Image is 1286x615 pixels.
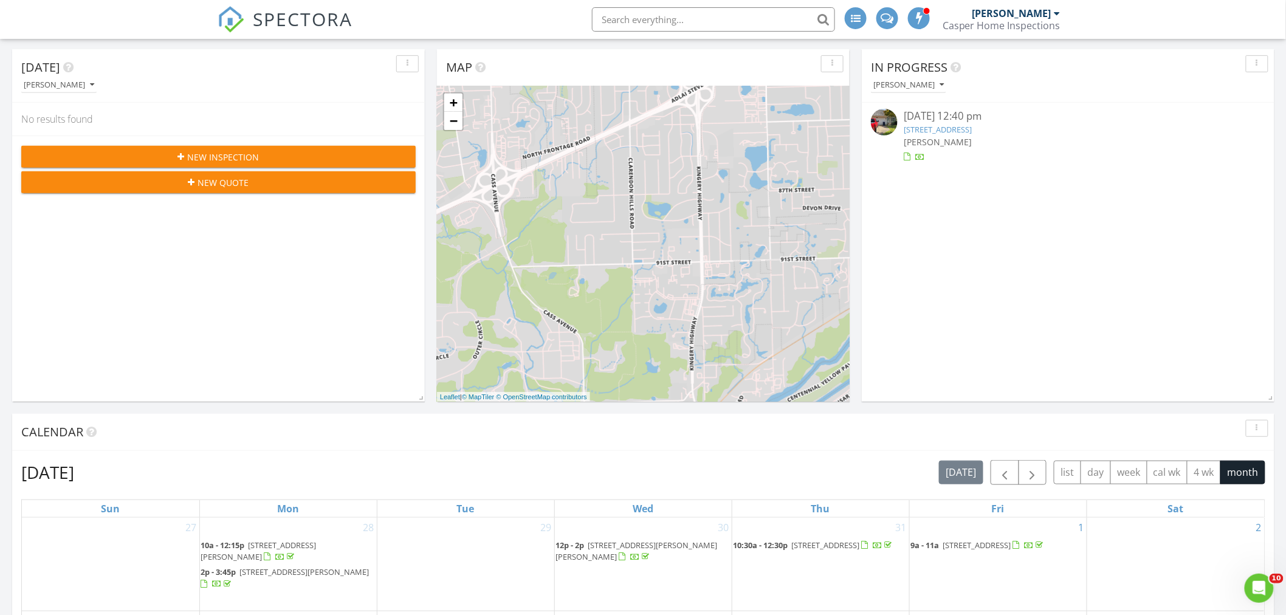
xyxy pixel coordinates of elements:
a: Go to July 27, 2025 [184,518,199,537]
span: 10a - 12:15p [201,540,245,551]
span: [DATE] [21,59,60,75]
img: The Best Home Inspection Software - Spectora [218,6,244,33]
span: [PERSON_NAME] [904,136,972,148]
span: 9a - 11a [911,540,940,551]
span: Calendar [21,424,83,440]
a: Go to July 30, 2025 [716,518,732,537]
button: cal wk [1147,461,1188,484]
a: Saturday [1165,500,1186,517]
a: 10:30a - 12:30p [STREET_ADDRESS] [734,540,895,551]
a: Tuesday [455,500,477,517]
a: 10:30a - 12:30p [STREET_ADDRESS] [734,538,908,553]
a: 10a - 12:15p [STREET_ADDRESS][PERSON_NAME] [201,540,317,562]
td: Go to July 30, 2025 [554,518,732,611]
a: 12p - 2p [STREET_ADDRESS][PERSON_NAME][PERSON_NAME] [556,538,731,565]
a: Go to July 29, 2025 [538,518,554,537]
span: [STREET_ADDRESS][PERSON_NAME] [201,540,317,562]
div: Casper Home Inspections [943,19,1061,32]
button: 4 wk [1187,461,1221,484]
button: New Quote [21,171,416,193]
button: [PERSON_NAME] [871,77,946,94]
a: [STREET_ADDRESS] [904,124,972,135]
a: 9a - 11a [STREET_ADDRESS] [911,538,1085,553]
td: Go to July 29, 2025 [377,518,554,611]
a: SPECTORA [218,16,352,42]
td: Go to July 28, 2025 [199,518,377,611]
span: 12p - 2p [556,540,585,551]
button: Next month [1019,460,1047,485]
a: Zoom out [444,112,462,130]
a: 2p - 3:45p [STREET_ADDRESS][PERSON_NAME] [201,566,370,589]
input: Search everything... [592,7,835,32]
img: 9371747%2Fcover_photos%2FqWJsDdzlAdXsp6HJrNHx%2Fsmall.jpg [871,109,898,136]
span: New Quote [198,176,249,189]
a: 9a - 11a [STREET_ADDRESS] [911,540,1046,551]
a: Monday [275,500,301,517]
button: [PERSON_NAME] [21,77,97,94]
button: list [1054,461,1081,484]
a: Go to July 31, 2025 [893,518,909,537]
a: 10a - 12:15p [STREET_ADDRESS][PERSON_NAME] [201,538,376,565]
div: [PERSON_NAME] [972,7,1051,19]
a: 2p - 3:45p [STREET_ADDRESS][PERSON_NAME] [201,565,376,591]
div: | [437,392,590,402]
td: Go to July 27, 2025 [22,518,199,611]
td: Go to August 1, 2025 [909,518,1087,611]
span: SPECTORA [253,6,352,32]
button: [DATE] [939,461,983,484]
a: © MapTiler [462,393,495,400]
div: [PERSON_NAME] [873,81,944,89]
button: day [1081,461,1111,484]
a: Leaflet [440,393,460,400]
a: Friday [989,500,1007,517]
iframe: Intercom live chat [1245,574,1274,603]
td: Go to July 31, 2025 [732,518,909,611]
span: [STREET_ADDRESS][PERSON_NAME][PERSON_NAME] [556,540,718,562]
span: 2p - 3:45p [201,566,236,577]
span: 10:30a - 12:30p [734,540,788,551]
td: Go to August 2, 2025 [1087,518,1264,611]
div: [DATE] 12:40 pm [904,109,1233,124]
span: In Progress [871,59,947,75]
a: Go to August 2, 2025 [1254,518,1264,537]
a: Thursday [809,500,833,517]
span: 10 [1270,574,1284,583]
a: Go to August 1, 2025 [1076,518,1087,537]
span: Map [446,59,472,75]
h2: [DATE] [21,460,74,484]
button: New Inspection [21,146,416,168]
button: month [1220,461,1265,484]
button: Previous month [991,460,1019,485]
a: Sunday [98,500,122,517]
div: [PERSON_NAME] [24,81,94,89]
a: Wednesday [630,500,656,517]
button: week [1110,461,1147,484]
div: No results found [12,103,425,136]
span: [STREET_ADDRESS] [943,540,1011,551]
a: Go to July 28, 2025 [361,518,377,537]
a: Zoom in [444,94,462,112]
a: [DATE] 12:40 pm [STREET_ADDRESS] [PERSON_NAME] [871,109,1265,163]
a: 12p - 2p [STREET_ADDRESS][PERSON_NAME][PERSON_NAME] [556,540,718,562]
span: [STREET_ADDRESS] [792,540,860,551]
span: [STREET_ADDRESS][PERSON_NAME] [240,566,370,577]
span: New Inspection [188,151,260,163]
a: © OpenStreetMap contributors [497,393,587,400]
